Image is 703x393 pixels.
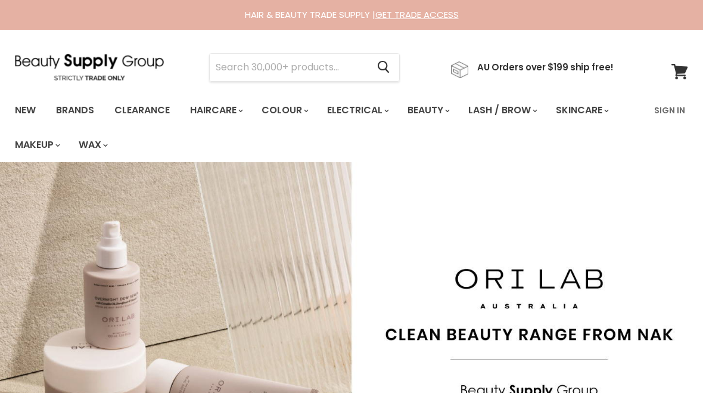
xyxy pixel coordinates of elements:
a: Clearance [105,98,179,123]
a: Sign In [647,98,692,123]
a: GET TRADE ACCESS [375,8,459,21]
form: Product [209,53,400,82]
ul: Main menu [6,93,647,162]
a: Haircare [181,98,250,123]
a: Wax [70,132,115,157]
a: Colour [253,98,316,123]
iframe: Gorgias live chat messenger [643,337,691,381]
a: Lash / Brow [459,98,545,123]
button: Search [368,54,399,81]
a: Beauty [399,98,457,123]
a: Makeup [6,132,67,157]
a: New [6,98,45,123]
a: Skincare [547,98,616,123]
a: Brands [47,98,103,123]
a: Electrical [318,98,396,123]
input: Search [210,54,368,81]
